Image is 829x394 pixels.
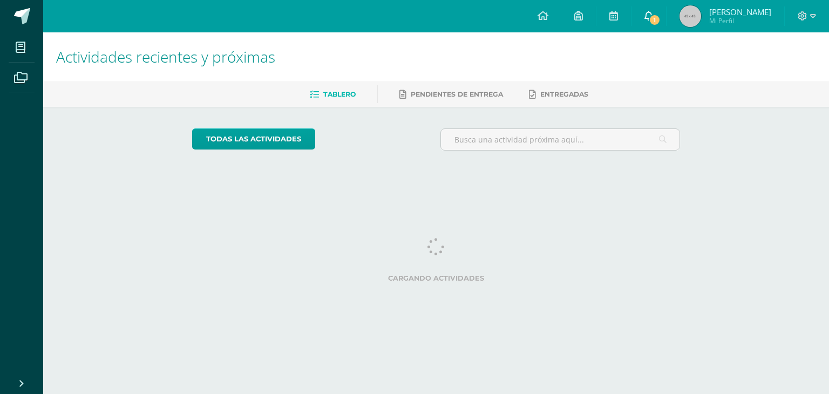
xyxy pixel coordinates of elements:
[56,46,275,67] span: Actividades recientes y próximas
[679,5,701,27] img: 45x45
[441,129,680,150] input: Busca una actividad próxima aquí...
[310,86,356,103] a: Tablero
[323,90,356,98] span: Tablero
[709,16,771,25] span: Mi Perfil
[529,86,588,103] a: Entregadas
[399,86,503,103] a: Pendientes de entrega
[411,90,503,98] span: Pendientes de entrega
[540,90,588,98] span: Entregadas
[649,14,661,26] span: 1
[192,128,315,150] a: todas las Actividades
[192,274,681,282] label: Cargando actividades
[709,6,771,17] span: [PERSON_NAME]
